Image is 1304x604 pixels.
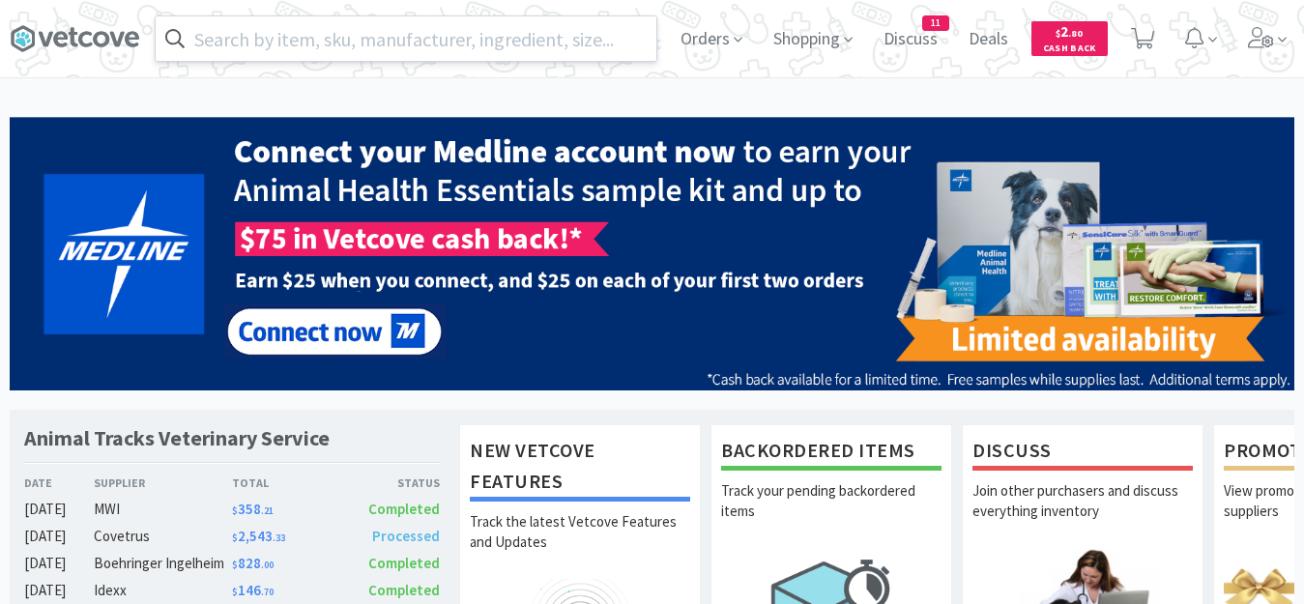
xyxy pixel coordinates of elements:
h1: Animal Tracks Veterinary Service [24,424,330,452]
h1: Backordered Items [721,435,942,471]
h1: Discuss [972,435,1193,471]
span: $ [232,504,238,517]
div: Supplier [94,474,232,492]
div: [DATE] [24,552,94,575]
span: 2,543 [232,527,285,545]
span: . 33 [273,532,285,544]
span: Cash Back [1043,43,1096,56]
span: . 70 [261,586,274,598]
span: $ [232,586,238,598]
div: [DATE] [24,579,94,602]
h1: New Vetcove Features [470,435,690,502]
span: Completed [368,554,440,572]
a: [DATE]Covetrus$2,543.33Processed [24,525,440,548]
span: Processed [372,527,440,545]
input: Search by item, sku, manufacturer, ingredient, size... [156,16,656,61]
a: Deals [961,31,1016,48]
span: 828 [232,554,274,572]
span: $ [232,532,238,544]
span: . 21 [261,504,274,517]
span: $ [232,559,238,571]
p: Track the latest Vetcove Features and Updates [470,511,690,579]
span: . 80 [1068,27,1083,40]
div: Date [24,474,94,492]
a: [DATE]MWI$358.21Completed [24,498,440,521]
span: $ [1056,27,1060,40]
p: Join other purchasers and discuss everything inventory [972,480,1193,548]
a: $2.80Cash Back [1031,13,1108,65]
div: MWI [94,498,232,521]
div: Idexx [94,579,232,602]
div: [DATE] [24,498,94,521]
div: Status [335,474,440,492]
img: ce6afa43f08247b5a07d73eaa7800fbd_796.png [10,117,1294,390]
span: 146 [232,581,274,599]
span: 358 [232,500,274,518]
span: 11 [923,16,948,30]
span: . 00 [261,559,274,571]
a: [DATE]Idexx$146.70Completed [24,579,440,602]
p: Track your pending backordered items [721,480,942,548]
div: Boehringer Ingelheim [94,552,232,575]
a: [DATE]Boehringer Ingelheim$828.00Completed [24,552,440,575]
div: [DATE] [24,525,94,548]
div: Total [232,474,336,492]
a: Discuss11 [876,31,945,48]
div: Covetrus [94,525,232,548]
span: 2 [1056,22,1083,41]
span: Completed [368,500,440,518]
span: Completed [368,581,440,599]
